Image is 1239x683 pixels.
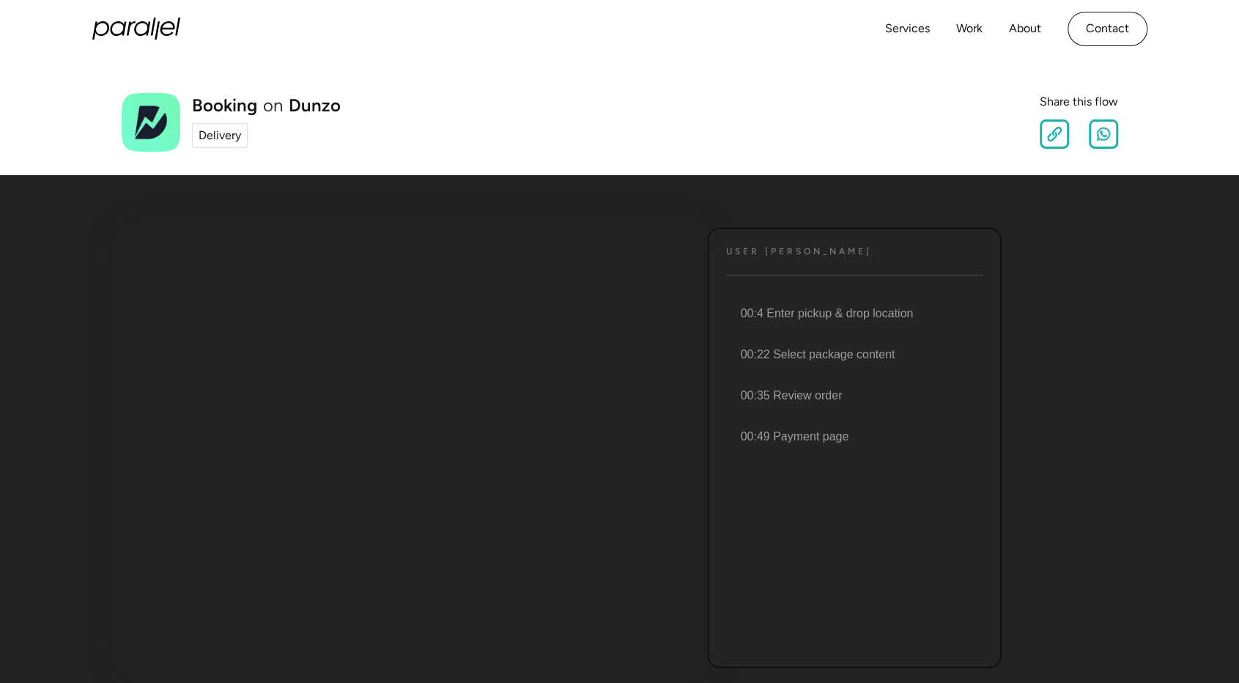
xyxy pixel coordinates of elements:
a: Delivery [192,123,248,148]
a: Contact [1068,12,1147,46]
div: on [263,97,283,114]
li: 00:49 Payment page [723,416,983,457]
h4: User [PERSON_NAME] [726,246,872,257]
a: Dunzo [289,97,341,114]
div: Delivery [199,127,241,144]
a: Services [885,18,930,40]
div: Share this flow [1040,93,1118,111]
li: 00:4 Enter pickup & drop location [723,293,983,334]
a: Work [956,18,983,40]
a: About [1009,18,1041,40]
li: 00:35 Review order [723,375,983,416]
li: 00:22 Select package content [723,334,983,375]
a: home [92,18,180,40]
h1: Booking [192,97,257,114]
